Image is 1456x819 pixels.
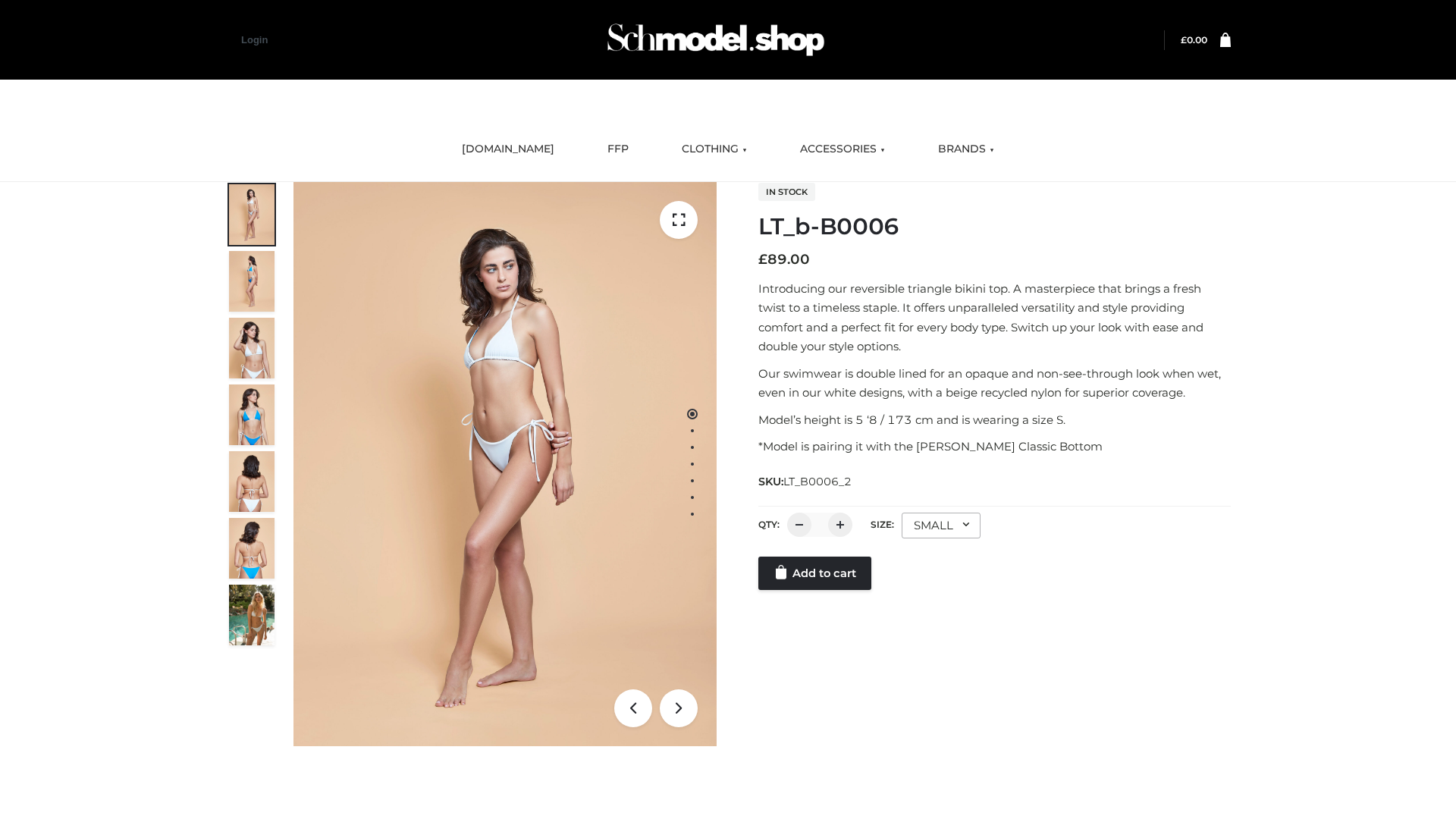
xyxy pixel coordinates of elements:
[758,183,815,201] span: In stock
[241,34,268,45] a: Login
[596,133,640,166] a: FFP
[758,279,1231,356] p: Introducing our reversible triangle bikini top. A masterpiece that brings a fresh twist to a time...
[670,133,758,166] a: CLOTHING
[758,364,1231,403] p: Our swimwear is double lined for an opaque and non-see-through look when wet, even in our white d...
[758,557,871,590] a: Add to cart
[450,133,566,166] a: [DOMAIN_NAME]
[871,519,894,530] label: Size:
[758,410,1231,430] p: Model’s height is 5 ‘8 / 173 cm and is wearing a size S.
[1181,34,1207,45] bdi: 0.00
[1181,34,1187,45] span: £
[229,518,275,579] img: ArielClassicBikiniTop_CloudNine_AzureSky_OW114ECO_8-scaled.jpg
[789,133,896,166] a: ACCESSORIES
[783,475,852,488] span: LT_B0006_2
[602,10,830,70] img: Schmodel Admin 964
[927,133,1006,166] a: BRANDS
[229,384,275,445] img: ArielClassicBikiniTop_CloudNine_AzureSky_OW114ECO_4-scaled.jpg
[229,318,275,378] img: ArielClassicBikiniTop_CloudNine_AzureSky_OW114ECO_3-scaled.jpg
[293,182,717,746] img: LT_b-B0006
[229,451,275,512] img: ArielClassicBikiniTop_CloudNine_AzureSky_OW114ECO_7-scaled.jpg
[229,251,275,312] img: ArielClassicBikiniTop_CloudNine_AzureSky_OW114ECO_2-scaled.jpg
[758,519,780,530] label: QTY:
[758,437,1231,457] p: *Model is pairing it with the [PERSON_NAME] Classic Bottom
[758,472,853,491] span: SKU:
[758,213,1231,240] h1: LT_b-B0006
[902,513,981,538] div: SMALL
[758,251,810,268] bdi: 89.00
[758,251,767,268] span: £
[1181,34,1207,45] a: £0.00
[229,585,275,645] img: Arieltop_CloudNine_AzureSky2.jpg
[229,184,275,245] img: ArielClassicBikiniTop_CloudNine_AzureSky_OW114ECO_1-scaled.jpg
